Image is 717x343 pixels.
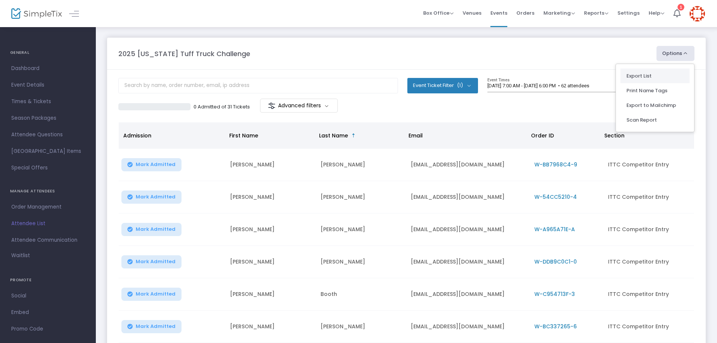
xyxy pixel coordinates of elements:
span: W-54CC5210-4 [534,193,577,201]
td: [PERSON_NAME] [316,246,407,278]
td: ITTC Competitor Entry [604,246,694,278]
button: Mark Admitted [121,320,182,333]
span: Orders [516,3,534,23]
span: W-BC337265-6 [534,323,577,330]
li: Export to Mailchimp [620,98,690,113]
button: Mark Admitted [121,191,182,204]
span: Season Packages [11,113,85,123]
td: [EMAIL_ADDRESS][DOMAIN_NAME] [406,213,529,246]
td: ITTC Competitor Entry [604,311,694,343]
td: [PERSON_NAME] [225,181,316,213]
div: 1 [678,4,684,11]
td: Booth [316,278,407,311]
span: Marketing [543,9,575,17]
span: (1) [457,82,463,88]
span: Social [11,291,85,301]
td: [PERSON_NAME] [225,149,316,181]
li: Export List [620,69,690,83]
span: Help [649,9,664,17]
button: Options [656,46,695,61]
m-panel-title: 2025 [US_STATE] Tuff Truck Challenge [118,49,250,59]
span: Mark Admitted [136,194,175,200]
td: ITTC Competitor Entry [604,278,694,311]
span: Mark Admitted [136,259,175,265]
input: Search by name, order number, email, ip address [118,78,398,93]
td: ITTC Competitor Entry [604,181,694,213]
td: [PERSON_NAME] [225,311,316,343]
td: [PERSON_NAME] [225,278,316,311]
span: Admission [123,132,151,139]
span: [GEOGRAPHIC_DATA] Items [11,146,85,156]
span: Mark Admitted [136,162,175,168]
span: Events [490,3,507,23]
span: Attendee List [11,219,85,229]
td: [PERSON_NAME] [225,213,316,246]
li: Print Name Tags [620,83,690,98]
td: [PERSON_NAME] [316,311,407,343]
td: [EMAIL_ADDRESS][DOMAIN_NAME] [406,246,529,278]
span: Attendee Communication [11,235,85,245]
span: Promo Code [11,324,85,334]
span: Box Office [423,9,454,17]
span: Mark Admitted [136,226,175,232]
li: Scan Report [620,113,690,127]
span: W-A965A71E-A [534,226,575,233]
span: Waitlist [11,252,30,259]
span: Special Offers [11,163,85,173]
p: 0 Admitted of 31 Tickets [194,103,250,111]
td: ITTC Competitor Entry [604,213,694,246]
span: Embed [11,308,85,317]
td: [PERSON_NAME] [225,246,316,278]
h4: GENERAL [10,45,86,60]
span: Order ID [531,132,554,139]
td: [PERSON_NAME] [316,213,407,246]
td: [PERSON_NAME] [316,149,407,181]
button: Mark Admitted [121,223,182,236]
span: [DATE] 7:00 AM - [DATE] 6:00 PM • 62 attendees [487,83,589,88]
span: Event Details [11,80,85,90]
button: Mark Admitted [121,288,182,301]
span: W-C954713F-3 [534,290,575,298]
span: Section [604,132,625,139]
span: Attendee Questions [11,130,85,140]
span: Mark Admitted [136,291,175,297]
button: Mark Admitted [121,158,182,171]
span: Order Management [11,202,85,212]
span: W-DDB9C0C1-0 [534,258,577,265]
td: [EMAIL_ADDRESS][DOMAIN_NAME] [406,278,529,311]
span: Venues [463,3,481,23]
td: ITTC Competitor Entry [604,149,694,181]
td: [PERSON_NAME] [316,181,407,213]
td: [EMAIL_ADDRESS][DOMAIN_NAME] [406,181,529,213]
h4: PROMOTE [10,273,86,288]
span: Reports [584,9,608,17]
button: Event Ticket Filter(1) [407,78,478,93]
span: First Name [229,132,258,139]
button: Mark Admitted [121,255,182,268]
span: Sortable [351,133,357,139]
span: W-BB7968C4-9 [534,161,577,168]
img: filter [268,102,275,110]
m-button: Advanced filters [260,99,338,113]
span: Mark Admitted [136,323,175,329]
h4: MANAGE ATTENDEES [10,184,86,199]
span: Settings [617,3,640,23]
span: Times & Tickets [11,97,85,107]
td: [EMAIL_ADDRESS][DOMAIN_NAME] [406,311,529,343]
span: Dashboard [11,64,85,73]
span: Last Name [319,132,348,139]
td: [EMAIL_ADDRESS][DOMAIN_NAME] [406,149,529,181]
span: Email [408,132,423,139]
